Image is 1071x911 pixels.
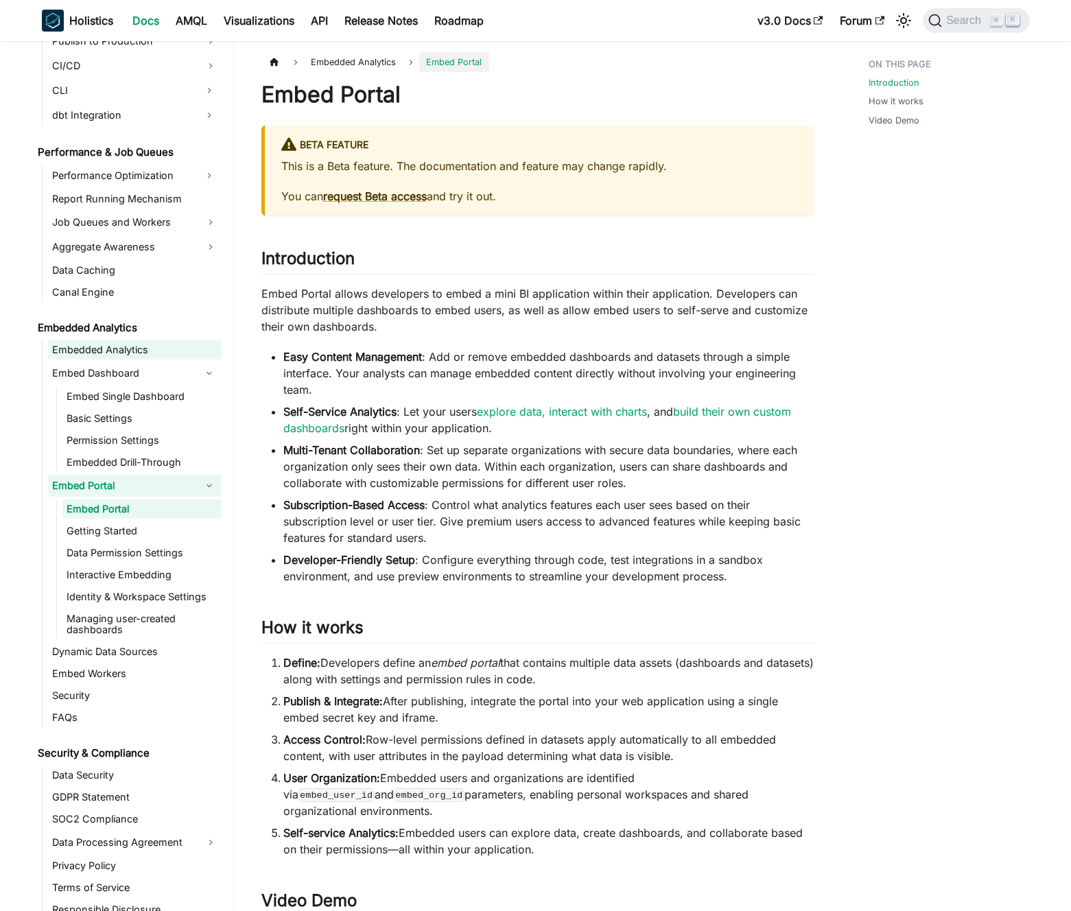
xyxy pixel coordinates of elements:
[48,165,197,187] a: Performance Optimization
[62,499,222,519] a: Embed Portal
[42,10,113,32] a: HolisticsHolistics
[298,788,375,802] code: embed_user_id
[48,104,197,126] a: dbt Integration
[989,14,1003,27] kbd: ⌘
[261,52,287,72] a: Home page
[48,766,222,785] a: Data Security
[923,8,1029,33] button: Search (Command+K)
[283,770,814,819] li: Embedded users and organizations are identified via and parameters, enabling personal workspaces ...
[869,114,919,127] a: Video Demo
[62,609,222,639] a: Managing user-created dashboards
[34,744,222,763] a: Security & Compliance
[283,731,814,764] li: Row-level permissions defined in datasets apply automatically to all embedded content, with user ...
[215,10,303,32] a: Visualizations
[283,403,814,436] li: : Let your users , and right within your application.
[48,809,222,829] a: SOC2 Compliance
[431,656,500,670] em: embed portal
[283,694,383,708] strong: Publish & Integrate:
[62,409,222,428] a: Basic Settings
[283,826,399,840] strong: Self-service Analytics:
[48,261,222,280] a: Data Caching
[48,856,222,875] a: Privacy Policy
[283,443,420,457] strong: Multi-Tenant Collaboration
[283,771,380,785] strong: User Organization:
[261,285,814,335] p: Embed Portal allows developers to embed a mini BI application within their application. Developer...
[62,431,222,450] a: Permission Settings
[48,211,222,233] a: Job Queues and Workers
[303,10,336,32] a: API
[304,52,403,72] span: Embedded Analytics
[283,405,397,418] strong: Self-Service Analytics
[48,686,222,705] a: Security
[261,617,814,643] h2: How it works
[62,387,222,406] a: Embed Single Dashboard
[62,587,222,606] a: Identity & Workspace Settings
[283,350,422,364] strong: Easy Content Management
[281,137,797,154] div: BETA FEATURE
[197,362,222,384] button: Collapse sidebar category 'Embed Dashboard'
[1006,14,1020,26] kbd: K
[283,348,814,398] li: : Add or remove embedded dashboards and datasets through a simple interface. Your analysts can ma...
[48,80,197,102] a: CLI
[283,693,814,726] li: After publishing, integrate the portal into your web application using a single embed secret key ...
[426,10,492,32] a: Roadmap
[48,283,222,302] a: Canal Engine
[69,12,113,29] b: Holistics
[283,497,814,546] li: : Control what analytics features each user sees based on their subscription level or user tier. ...
[832,10,893,32] a: Forum
[62,521,222,541] a: Getting Started
[48,878,222,897] a: Terms of Service
[28,41,234,911] nav: Docs sidebar
[942,14,989,27] span: Search
[283,733,366,746] strong: Access Control:
[48,55,222,77] a: CI/CD
[283,552,814,584] li: : Configure everything through code, test integrations in a sandbox environment, and use preview ...
[48,831,222,853] a: Data Processing Agreement
[124,10,167,32] a: Docs
[197,475,222,497] button: Collapse sidebar category 'Embed Portal'
[62,543,222,563] a: Data Permission Settings
[48,30,222,52] a: Publish to Production
[394,788,464,802] code: embed_org_id
[283,656,320,670] strong: Define:
[34,318,222,338] a: Embedded Analytics
[283,498,425,512] strong: Subscription-Based Access
[62,565,222,584] a: Interactive Embedding
[48,362,197,384] a: Embed Dashboard
[283,553,415,567] strong: Developer-Friendly Setup
[197,165,222,187] button: Expand sidebar category 'Performance Optimization'
[48,236,222,258] a: Aggregate Awareness
[48,475,197,497] a: Embed Portal
[48,708,222,727] a: FAQs
[48,340,222,359] a: Embedded Analytics
[48,189,222,209] a: Report Running Mechanism
[281,188,797,204] p: You can and try it out.
[197,104,222,126] button: Expand sidebar category 'dbt Integration'
[48,664,222,683] a: Embed Workers
[336,10,426,32] a: Release Notes
[323,189,427,203] a: request Beta access
[62,453,222,472] a: Embedded Drill-Through
[42,10,64,32] img: Holistics
[34,143,222,162] a: Performance & Job Queues
[869,95,923,108] a: How it works
[48,788,222,807] a: GDPR Statement
[283,654,814,687] li: Developers define an that contains multiple data assets (dashboards and datasets) along with sett...
[261,248,814,274] h2: Introduction
[261,81,814,108] h1: Embed Portal
[48,642,222,661] a: Dynamic Data Sources
[261,52,814,72] nav: Breadcrumbs
[869,76,919,89] a: Introduction
[197,80,222,102] button: Expand sidebar category 'CLI'
[477,405,647,418] a: explore data, interact with charts
[749,10,832,32] a: v3.0 Docs
[893,10,915,32] button: Switch between dark and light mode (currently light mode)
[283,825,814,857] li: Embedded users can explore data, create dashboards, and collaborate based on their permissions—al...
[167,10,215,32] a: AMQL
[281,158,797,174] p: This is a Beta feature. The documentation and feature may change rapidly.
[419,52,489,72] span: Embed Portal
[283,442,814,491] li: : Set up separate organizations with secure data boundaries, where each organization only sees th...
